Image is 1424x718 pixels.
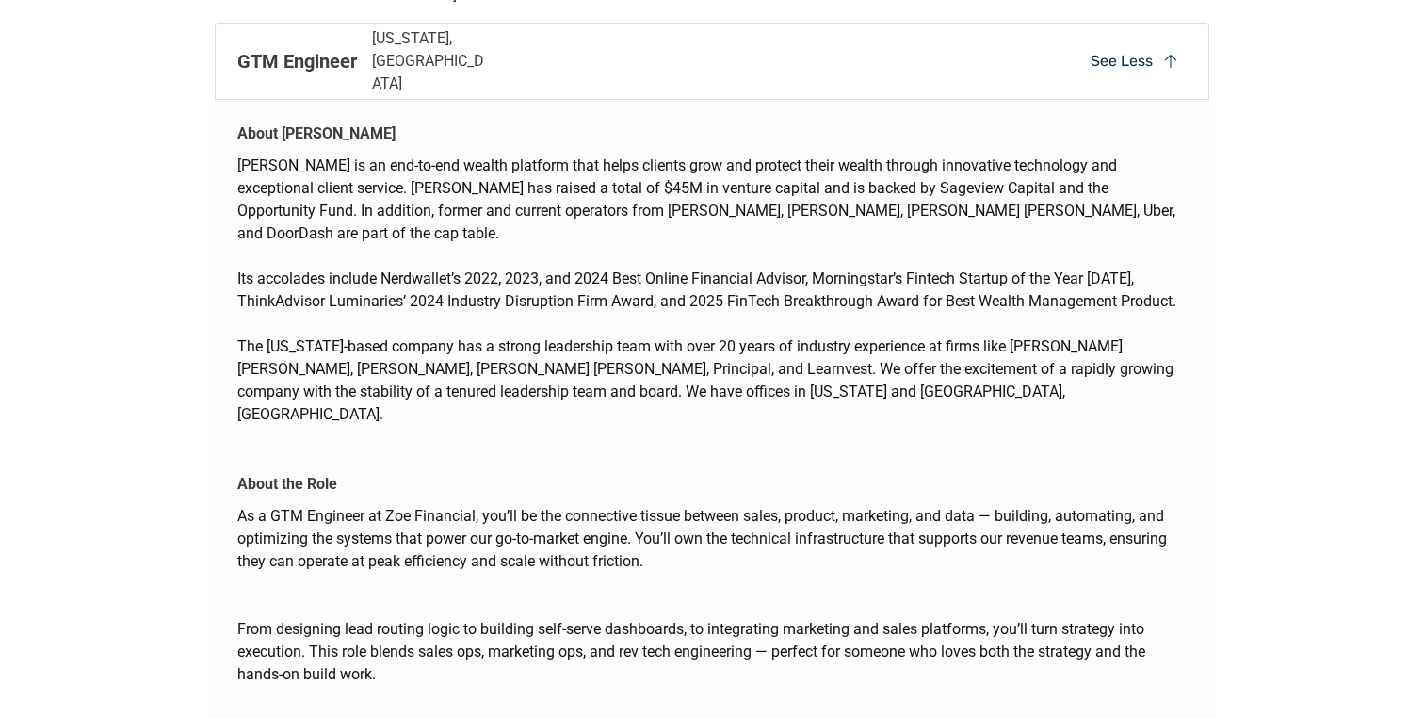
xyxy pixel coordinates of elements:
[237,268,1187,335] p: Its accolades include Nerdwallet’s 2022, 2023, and 2024 Best Online Financial Advisor, Morningsta...
[1091,51,1153,72] p: See Less
[237,122,396,145] p: About [PERSON_NAME]
[237,155,1187,268] p: [PERSON_NAME] is an end-to-end wealth platform that helps clients grow and protect their wealth t...
[237,473,337,496] p: About the Role
[372,27,492,95] p: [US_STATE], [GEOGRAPHIC_DATA]
[237,335,1187,426] p: The [US_STATE]-based company has a strong leadership team with over 20 years of industry experien...
[237,618,1187,686] p: From designing lead routing logic to building self-serve dashboards, to integrating marketing and...
[237,505,1187,573] p: As a GTM Engineer at Zoe Financial, you’ll be the connective tissue between sales, product, marke...
[237,47,357,75] p: GTM Engineer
